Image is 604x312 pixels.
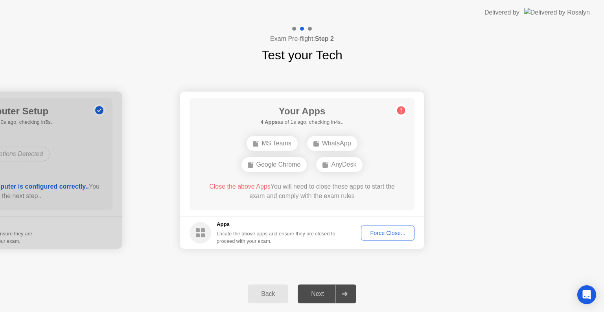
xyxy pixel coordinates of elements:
button: Force Close... [361,226,414,240]
div: Back [250,290,286,297]
h1: Your Apps [260,104,343,118]
h4: Exam Pre-flight: [270,34,334,44]
img: Delivered by Rosalyn [524,8,590,17]
button: Back [248,284,288,303]
div: Force Close... [364,230,412,236]
span: Close the above Apps [209,183,271,190]
div: Delivered by [484,8,519,17]
div: Google Chrome [241,157,307,172]
div: Open Intercom Messenger [577,285,596,304]
div: MS Teams [247,136,297,151]
div: You will need to close these apps to start the exam and comply with the exam rules [201,182,403,201]
div: Next [300,290,335,297]
b: 4 Apps [260,119,278,125]
div: AnyDesk [316,157,363,172]
h5: as of 1s ago, checking in4s.. [260,118,343,126]
div: WhatsApp [307,136,357,151]
div: Locate the above apps and ensure they are closed to proceed with your exam. [217,230,336,245]
h1: Test your Tech [261,46,343,64]
h5: Apps [217,220,336,228]
button: Next [298,284,356,303]
b: Step 2 [315,35,334,42]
